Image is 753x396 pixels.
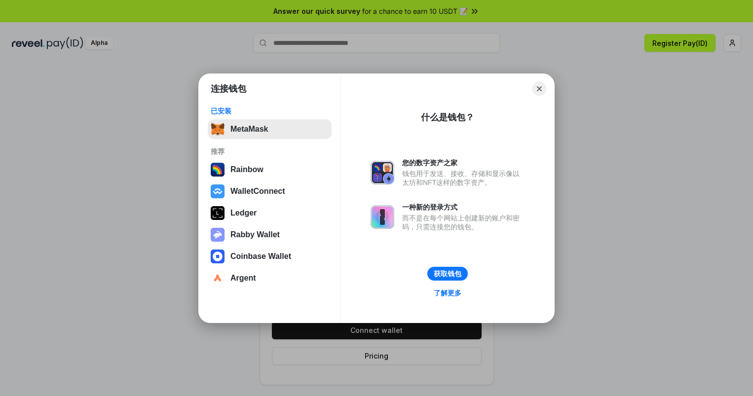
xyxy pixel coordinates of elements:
div: 钱包用于发送、接收、存储和显示像以太坊和NFT这样的数字资产。 [402,169,525,187]
div: WalletConnect [230,187,285,196]
img: svg+xml,%3Csvg%20width%3D%2228%22%20height%3D%2228%22%20viewBox%3D%220%200%2028%2028%22%20fill%3D... [211,184,225,198]
div: Coinbase Wallet [230,252,291,261]
img: svg+xml,%3Csvg%20width%3D%2228%22%20height%3D%2228%22%20viewBox%3D%220%200%2028%2028%22%20fill%3D... [211,250,225,263]
div: 您的数字资产之家 [402,158,525,167]
div: 获取钱包 [434,269,461,278]
img: svg+xml,%3Csvg%20xmlns%3D%22http%3A%2F%2Fwww.w3.org%2F2000%2Fsvg%22%20fill%3D%22none%22%20viewBox... [371,205,394,229]
div: 已安装 [211,107,329,115]
button: Argent [208,268,332,288]
div: 推荐 [211,147,329,156]
div: MetaMask [230,125,268,134]
div: 而不是在每个网站上创建新的账户和密码，只需连接您的钱包。 [402,214,525,231]
img: svg+xml,%3Csvg%20xmlns%3D%22http%3A%2F%2Fwww.w3.org%2F2000%2Fsvg%22%20fill%3D%22none%22%20viewBox... [371,161,394,184]
button: WalletConnect [208,181,332,201]
div: Ledger [230,209,257,217]
button: Ledger [208,203,332,223]
button: Rainbow [208,160,332,180]
button: Close [532,82,546,96]
img: svg+xml,%3Csvg%20fill%3D%22none%22%20height%3D%2233%22%20viewBox%3D%220%200%2035%2033%22%20width%... [211,122,225,136]
img: svg+xml,%3Csvg%20xmlns%3D%22http%3A%2F%2Fwww.w3.org%2F2000%2Fsvg%22%20width%3D%2228%22%20height%3... [211,206,225,220]
img: svg+xml,%3Csvg%20xmlns%3D%22http%3A%2F%2Fwww.w3.org%2F2000%2Fsvg%22%20fill%3D%22none%22%20viewBox... [211,228,225,242]
button: Rabby Wallet [208,225,332,245]
button: 获取钱包 [427,267,468,281]
div: Rainbow [230,165,264,174]
img: svg+xml,%3Csvg%20width%3D%22120%22%20height%3D%22120%22%20viewBox%3D%220%200%20120%20120%22%20fil... [211,163,225,177]
div: Rabby Wallet [230,230,280,239]
h1: 连接钱包 [211,83,246,95]
div: Argent [230,274,256,283]
div: 一种新的登录方式 [402,203,525,212]
button: Coinbase Wallet [208,247,332,266]
img: svg+xml,%3Csvg%20width%3D%2228%22%20height%3D%2228%22%20viewBox%3D%220%200%2028%2028%22%20fill%3D... [211,271,225,285]
a: 了解更多 [428,287,467,299]
div: 了解更多 [434,288,461,297]
div: 什么是钱包？ [421,111,474,123]
button: MetaMask [208,119,332,139]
